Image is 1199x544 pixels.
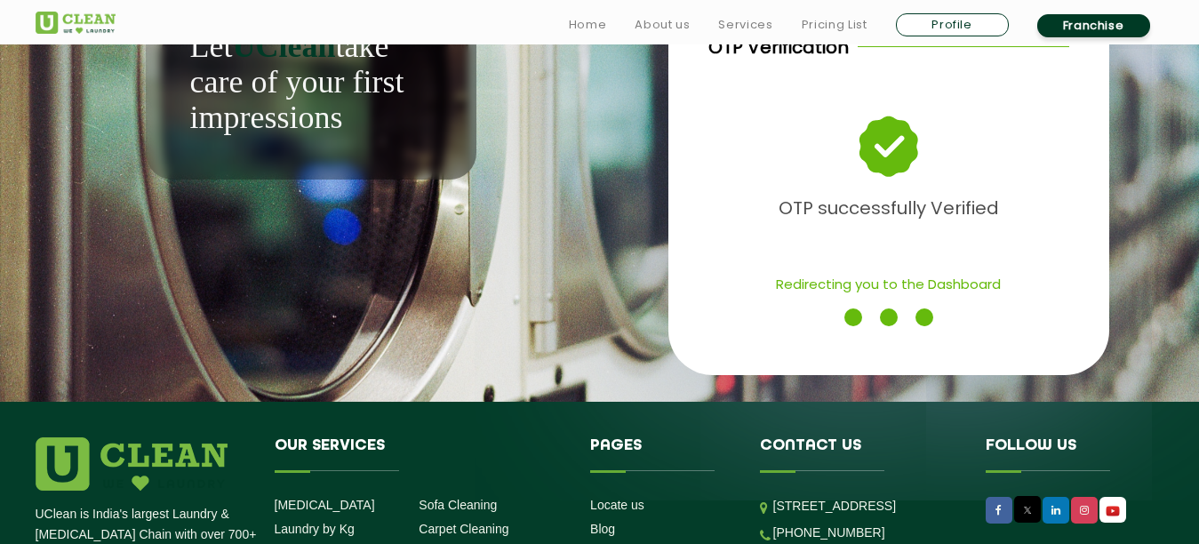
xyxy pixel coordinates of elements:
img: UClean Laundry and Dry Cleaning [36,12,116,34]
a: Franchise [1037,14,1150,37]
a: Services [718,14,772,36]
img: UClean Laundry and Dry Cleaning [1101,501,1124,520]
h4: Follow us [986,437,1142,471]
a: Home [569,14,607,36]
h4: Pages [590,437,733,471]
p: Let take care of your first impressions [190,28,432,135]
p: [STREET_ADDRESS] [773,496,959,516]
a: [PHONE_NUMBER] [773,525,885,540]
a: Carpet Cleaning [419,522,508,536]
p: Redirecting you to the Dashboard [708,268,1069,300]
a: [MEDICAL_DATA] [275,498,375,512]
img: success [860,116,916,176]
b: OTP successfully Verified [779,196,999,220]
a: Blog [590,522,615,536]
h4: Our Services [275,437,564,471]
img: logo.png [36,437,228,491]
a: Laundry by Kg [275,522,355,536]
h4: Contact us [760,437,959,471]
p: OTP Verification [708,34,849,60]
a: About us [635,14,690,36]
b: UClean [232,28,335,64]
a: Sofa Cleaning [419,498,497,512]
a: Profile [896,13,1009,36]
a: Locate us [590,498,644,512]
a: Pricing List [802,14,867,36]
